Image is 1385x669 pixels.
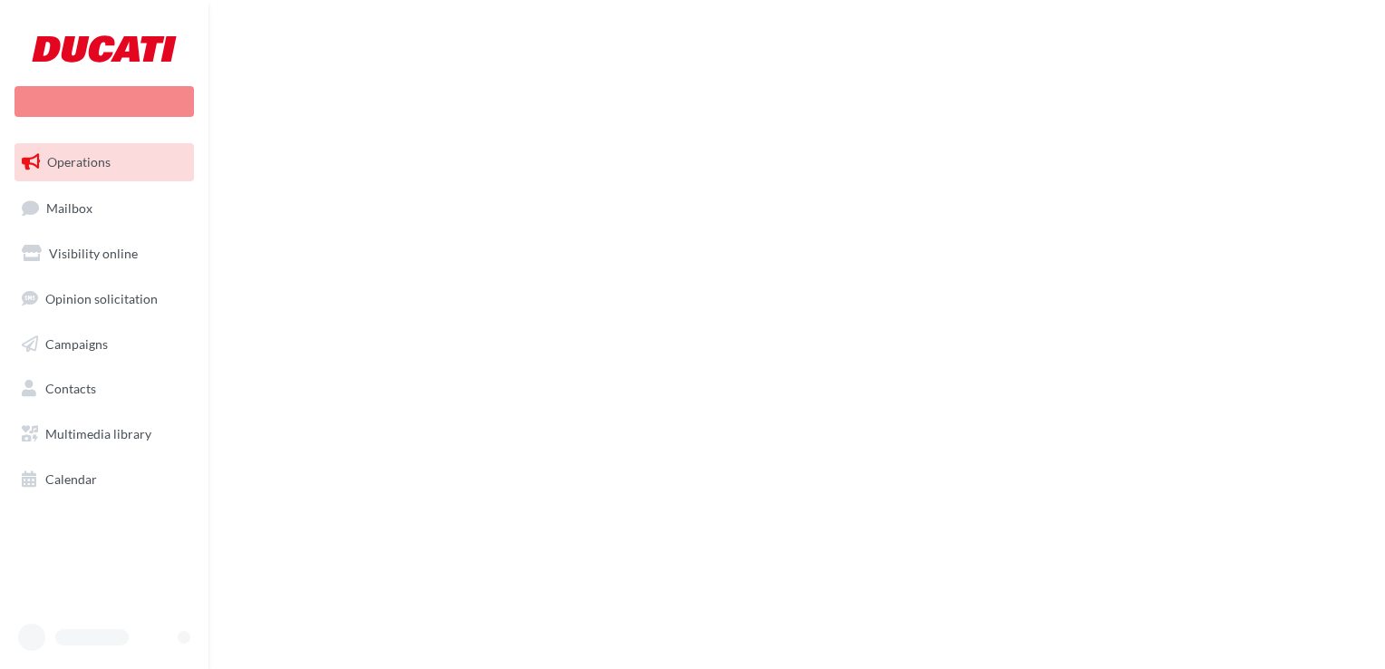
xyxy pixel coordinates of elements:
span: Operations [47,154,111,170]
a: Visibility online [11,235,198,273]
span: Multimedia library [45,426,151,441]
a: Campaigns [11,325,198,364]
div: New campaign [15,86,194,117]
a: Mailbox [11,189,198,228]
span: Campaigns [45,335,108,351]
a: Contacts [11,370,198,408]
a: Calendar [11,461,198,499]
span: Visibility online [49,246,138,261]
a: Opinion solicitation [11,280,198,318]
a: Multimedia library [11,415,198,453]
span: Opinion solicitation [45,291,158,306]
span: Calendar [45,471,97,487]
span: Contacts [45,381,96,396]
span: Mailbox [46,199,92,215]
a: Operations [11,143,198,181]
